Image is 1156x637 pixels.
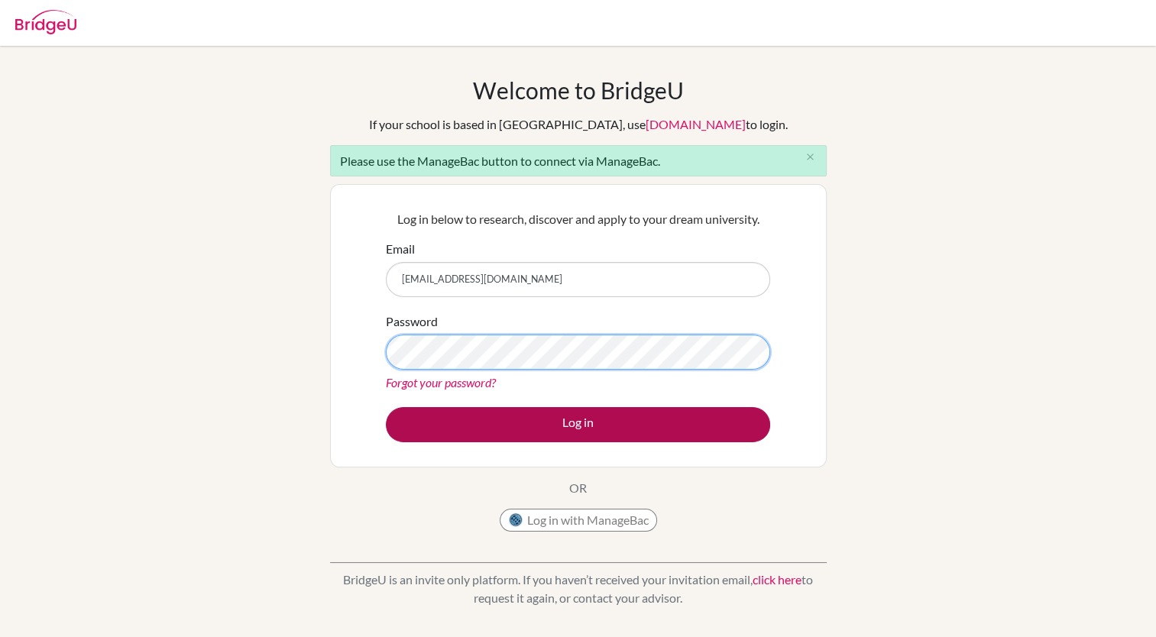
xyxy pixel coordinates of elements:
[330,571,827,607] p: BridgeU is an invite only platform. If you haven’t received your invitation email, to request it ...
[386,240,415,258] label: Email
[369,115,788,134] div: If your school is based in [GEOGRAPHIC_DATA], use to login.
[15,10,76,34] img: Bridge-U
[500,509,657,532] button: Log in with ManageBac
[753,572,801,587] a: click here
[646,117,746,131] a: [DOMAIN_NAME]
[569,479,587,497] p: OR
[473,76,684,104] h1: Welcome to BridgeU
[330,145,827,176] div: Please use the ManageBac button to connect via ManageBac.
[386,312,438,331] label: Password
[386,375,496,390] a: Forgot your password?
[795,146,826,169] button: Close
[386,407,770,442] button: Log in
[386,210,770,228] p: Log in below to research, discover and apply to your dream university.
[805,151,816,163] i: close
